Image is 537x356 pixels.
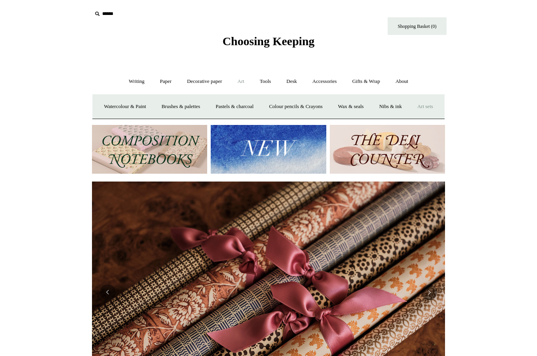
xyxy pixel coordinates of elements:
[388,71,416,92] a: About
[262,96,329,117] a: Colour pencils & Crayons
[330,125,445,174] img: The Deli Counter
[180,71,229,92] a: Decorative paper
[122,71,152,92] a: Writing
[100,284,116,300] button: Previous
[372,96,409,117] a: Nibs & ink
[280,71,304,92] a: Desk
[345,71,387,92] a: Gifts & Wrap
[421,284,437,300] button: Next
[223,35,314,48] span: Choosing Keeping
[410,96,440,117] a: Art sets
[97,96,153,117] a: Watercolour & Paint
[223,41,314,46] a: Choosing Keeping
[154,96,207,117] a: Brushes & palettes
[253,71,278,92] a: Tools
[153,71,179,92] a: Paper
[208,96,261,117] a: Pastels & charcoal
[230,71,251,92] a: Art
[388,17,447,35] a: Shopping Basket (0)
[331,96,371,117] a: Wax & seals
[305,71,344,92] a: Accessories
[92,125,207,174] img: 202302 Composition ledgers.jpg__PID:69722ee6-fa44-49dd-a067-31375e5d54ec
[211,125,326,174] img: New.jpg__PID:f73bdf93-380a-4a35-bcfe-7823039498e1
